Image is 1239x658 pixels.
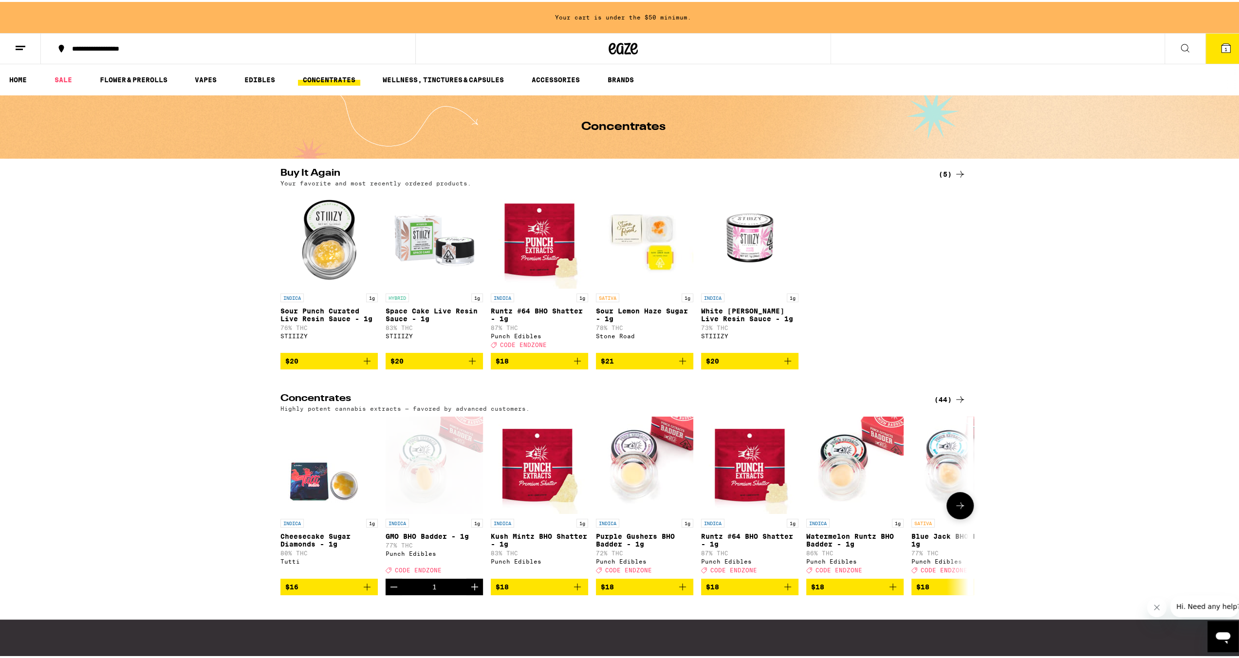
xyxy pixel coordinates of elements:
span: CODE ENDZONE [815,566,862,572]
a: Open page for Sour Punch Curated Live Resin Sauce - 1g from STIIIZY [280,189,378,351]
p: INDICA [491,517,514,526]
button: Add to bag [911,577,1009,593]
span: $16 [285,581,298,589]
a: Open page for Space Cake Live Resin Sauce - 1g from STIIIZY [386,189,483,351]
a: Open page for Sour Lemon Haze Sugar - 1g from Stone Road [596,189,693,351]
p: 1g [576,292,588,300]
span: $20 [390,355,404,363]
p: 72% THC [596,548,693,554]
p: INDICA [596,517,619,526]
span: $20 [285,355,298,363]
p: HYBRID [386,292,409,300]
img: Tutti - Cheesecake Sugar Diamonds - 1g [280,415,378,512]
p: 78% THC [596,323,693,329]
p: Blue Jack BHO Badder - 1g [911,530,1009,546]
p: Runtz #64 BHO Shatter - 1g [491,305,588,321]
img: Punch Edibles - Runtz #64 BHO Shatter - 1g [701,415,798,512]
img: STIIIZY - Sour Punch Curated Live Resin Sauce - 1g [280,189,378,287]
a: Open page for Blue Jack BHO Badder - 1g from Punch Edibles [911,415,1009,576]
p: 76% THC [280,323,378,329]
a: (5) [939,166,966,178]
p: SATIVA [911,517,935,526]
a: Open page for White Runtz Live Resin Sauce - 1g from STIIIZY [701,189,798,351]
p: 1g [576,517,588,526]
button: Increment [466,577,483,593]
span: $18 [916,581,929,589]
a: Open page for Runtz #64 BHO Shatter - 1g from Punch Edibles [491,189,588,351]
span: $20 [706,355,719,363]
p: 1g [471,517,483,526]
p: 1g [366,517,378,526]
a: EDIBLES [240,72,280,84]
button: Add to bag [280,351,378,367]
img: Punch Edibles - Watermelon Runtz BHO Badder - 1g [806,415,904,512]
img: Punch Edibles - Runtz #64 BHO Shatter - 1g [491,189,588,287]
img: Stone Road - Sour Lemon Haze Sugar - 1g [596,189,693,287]
span: $18 [706,581,719,589]
p: INDICA [491,292,514,300]
a: HOME [4,72,32,84]
img: STIIIZY - White Runtz Live Resin Sauce - 1g [701,189,798,287]
p: INDICA [280,292,304,300]
p: 1g [787,292,798,300]
span: 1 [1224,44,1227,50]
a: (44) [934,392,966,403]
div: Punch Edibles [596,556,693,563]
a: Open page for Kush Mintz BHO Shatter - 1g from Punch Edibles [491,415,588,576]
div: 1 [432,581,437,589]
div: Punch Edibles [806,556,904,563]
div: Punch Edibles [701,556,798,563]
p: 83% THC [491,548,588,554]
p: 86% THC [806,548,904,554]
p: Sour Punch Curated Live Resin Sauce - 1g [280,305,378,321]
p: 1g [682,292,693,300]
div: STIIIZY [386,331,483,337]
p: 1g [366,292,378,300]
button: Add to bag [701,577,798,593]
p: 1g [892,517,904,526]
button: Add to bag [806,577,904,593]
div: STIIIZY [280,331,378,337]
p: INDICA [280,517,304,526]
a: Open page for Purple Gushers BHO Badder - 1g from Punch Edibles [596,415,693,576]
img: Punch Edibles - Purple Gushers BHO Badder - 1g [596,415,693,512]
p: Runtz #64 BHO Shatter - 1g [701,530,798,546]
button: Add to bag [596,351,693,367]
h2: Buy It Again [280,166,918,178]
h1: Concentrates [581,119,666,131]
div: Punch Edibles [491,331,588,337]
h2: Concentrates [280,392,918,403]
p: 1g [787,517,798,526]
p: Sour Lemon Haze Sugar - 1g [596,305,693,321]
p: 80% THC [280,548,378,554]
button: Add to bag [280,577,378,593]
div: STIIIZY [701,331,798,337]
a: Open page for GMO BHO Badder - 1g from Punch Edibles [386,415,483,576]
p: Kush Mintz BHO Shatter - 1g [491,530,588,546]
iframe: Message from company [1170,594,1239,615]
span: CODE ENDZONE [921,566,967,572]
p: 1g [471,292,483,300]
span: CODE ENDZONE [500,340,547,346]
p: GMO BHO Badder - 1g [386,530,483,538]
p: 87% THC [701,548,798,554]
a: FLOWER & PREROLLS [95,72,172,84]
iframe: Button to launch messaging window [1207,619,1239,650]
img: STIIIZY - Space Cake Live Resin Sauce - 1g [386,189,483,287]
a: Open page for Cheesecake Sugar Diamonds - 1g from Tutti [280,415,378,576]
div: Punch Edibles [386,548,483,555]
p: Your favorite and most recently ordered products. [280,178,471,184]
span: $21 [601,355,614,363]
button: Add to bag [386,351,483,367]
p: SATIVA [596,292,619,300]
p: INDICA [701,292,724,300]
p: INDICA [701,517,724,526]
span: $18 [496,355,509,363]
button: Add to bag [596,577,693,593]
a: VAPES [190,72,222,84]
p: 1g [682,517,693,526]
button: Add to bag [491,351,588,367]
div: Stone Road [596,331,693,337]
